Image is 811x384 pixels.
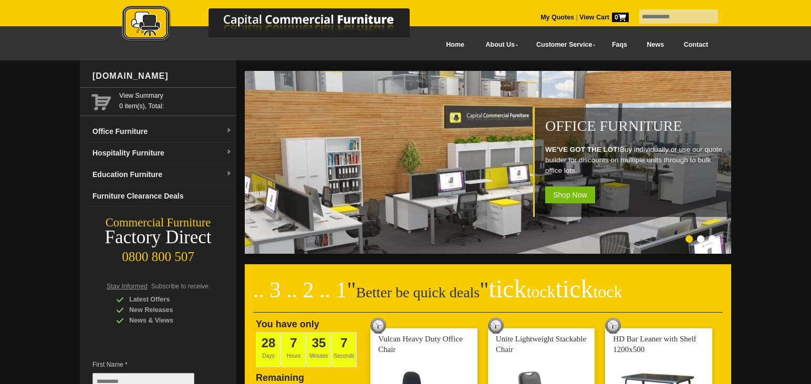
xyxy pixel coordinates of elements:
[674,33,718,57] a: Contact
[119,90,232,101] a: View Summary
[545,144,726,176] p: Buy individually or use our quote builder for discounts on multiple units through to bulk office ...
[80,215,236,230] div: Commercial Furniture
[685,235,693,243] li: Page dot 1
[637,33,674,57] a: News
[226,149,232,155] img: dropdown
[545,186,595,203] span: Shop Now
[488,275,622,303] span: tick tick
[88,142,236,164] a: Hospitality Furnituredropdown
[256,332,281,367] span: Days
[80,244,236,264] div: 0800 800 507
[545,146,620,153] strong: WE'VE GOT THE LOT!
[697,235,704,243] li: Page dot 2
[602,33,637,57] a: Faqs
[119,90,232,110] span: 0 item(s), Total:
[256,368,304,383] span: Remaining
[340,336,347,350] span: 7
[306,332,331,367] span: Minutes
[578,14,629,21] a: View Cart0
[525,33,602,57] a: Customer Service
[370,318,386,334] img: tick tock deal clock
[331,332,357,367] span: Seconds
[290,336,297,350] span: 7
[92,359,210,370] span: First Name *
[488,318,504,334] img: tick tock deal clock
[612,13,629,22] span: 0
[480,278,622,302] span: "
[88,121,236,142] a: Office Furnituredropdown
[93,5,461,44] img: Capital Commercial Furniture Logo
[245,71,733,254] img: Office Furniture
[88,164,236,185] a: Education Furnituredropdown
[605,318,621,334] img: tick tock deal clock
[709,235,716,243] li: Page dot 3
[347,278,356,302] span: "
[281,332,306,367] span: Hours
[579,14,629,21] strong: View Cart
[107,283,148,290] span: Stay Informed
[245,248,733,255] a: Office Furniture WE'VE GOT THE LOT!Buy individually or use our quote builder for discounts on mul...
[151,283,210,290] span: Subscribe to receive:
[88,60,236,92] div: [DOMAIN_NAME]
[312,336,326,350] span: 35
[526,282,555,301] span: tock
[116,294,216,305] div: Latest Offers
[93,5,461,47] a: Capital Commercial Furniture Logo
[253,278,347,302] span: .. 3 .. 2 .. 1
[474,33,525,57] a: About Us
[116,305,216,315] div: New Releases
[253,281,723,313] h2: Better be quick deals
[256,319,319,329] span: You have only
[80,230,236,245] div: Factory Direct
[540,14,574,21] a: My Quotes
[88,185,236,207] a: Furniture Clearance Deals
[593,282,622,301] span: tock
[226,171,232,177] img: dropdown
[116,315,216,326] div: News & Views
[226,128,232,134] img: dropdown
[545,118,726,134] h1: Office Furniture
[262,336,276,350] span: 28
